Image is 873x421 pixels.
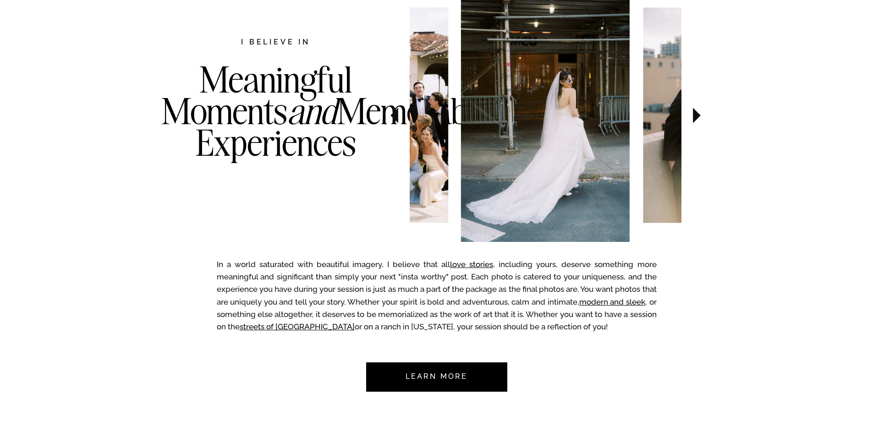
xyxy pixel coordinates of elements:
i: and [287,88,337,133]
img: Bride and groom in front of NYC skyline [643,7,797,223]
a: streets of [GEOGRAPHIC_DATA] [240,322,355,331]
h3: Meaningful Moments Memorable Experiences [161,64,390,196]
a: love stories [450,260,493,269]
p: In a world saturated with beautiful imagery, I believe that all , including yours, deserve someth... [217,258,657,338]
a: Learn more [394,362,480,392]
a: modern and sleek [579,297,645,306]
h2: I believe in [193,37,359,49]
